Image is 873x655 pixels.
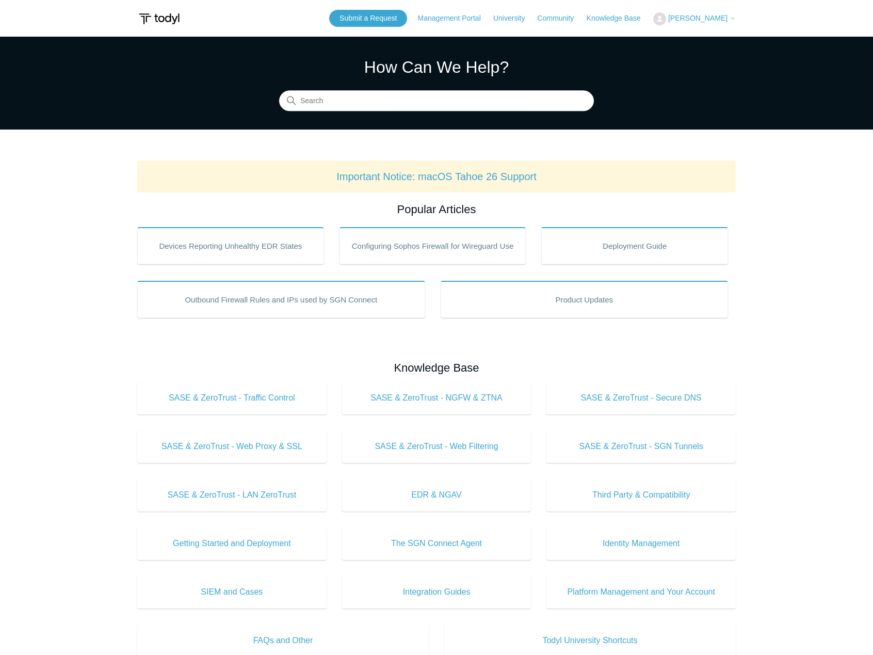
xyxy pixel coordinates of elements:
a: SIEM and Cases [137,576,327,609]
input: Search [279,91,594,111]
a: Management Portal [418,13,491,24]
span: SASE & ZeroTrust - Web Filtering [358,440,516,453]
a: Third Party & Compatibility [546,478,736,512]
a: Platform Management and Your Account [546,576,736,609]
button: [PERSON_NAME] [653,12,736,25]
a: Important Notice: macOS Tahoe 26 Support [336,171,537,182]
span: Todyl University Shortcuts [460,634,720,647]
a: EDR & NGAV [342,478,531,512]
a: University [493,13,535,24]
span: FAQs and Other [153,634,413,647]
a: Configuring Sophos Firewall for Wireguard Use [339,227,526,264]
span: SASE & ZeroTrust - Traffic Control [153,392,311,404]
a: SASE & ZeroTrust - SGN Tunnels [546,430,736,463]
span: SASE & ZeroTrust - Web Proxy & SSL [153,440,311,453]
h2: Popular Articles [137,201,736,218]
span: SIEM and Cases [153,586,311,598]
a: Identity Management [546,527,736,560]
a: Submit a Request [329,10,407,27]
a: Knowledge Base [587,13,651,24]
a: Getting Started and Deployment [137,527,327,560]
a: SASE & ZeroTrust - Web Filtering [342,430,531,463]
a: SASE & ZeroTrust - LAN ZeroTrust [137,478,327,512]
span: Platform Management and Your Account [562,586,720,598]
h1: How Can We Help? [279,55,594,79]
span: Integration Guides [358,586,516,598]
span: Identity Management [562,537,720,550]
a: Community [538,13,585,24]
a: Product Updates [441,281,729,318]
a: The SGN Connect Agent [342,527,531,560]
a: Devices Reporting Unhealthy EDR States [137,227,324,264]
a: SASE & ZeroTrust - NGFW & ZTNA [342,381,531,414]
span: Getting Started and Deployment [153,537,311,550]
span: Third Party & Compatibility [562,489,720,501]
a: Integration Guides [342,576,531,609]
img: Todyl Support Center Help Center home page [137,9,181,28]
span: [PERSON_NAME] [668,14,727,22]
a: SASE & ZeroTrust - Secure DNS [546,381,736,414]
a: SASE & ZeroTrust - Traffic Control [137,381,327,414]
span: EDR & NGAV [358,489,516,501]
span: SASE & ZeroTrust - SGN Tunnels [562,440,720,453]
span: SASE & ZeroTrust - NGFW & ZTNA [358,392,516,404]
span: SASE & ZeroTrust - Secure DNS [562,392,720,404]
h2: Knowledge Base [137,359,736,376]
a: SASE & ZeroTrust - Web Proxy & SSL [137,430,327,463]
span: The SGN Connect Agent [358,537,516,550]
a: Deployment Guide [541,227,728,264]
a: Outbound Firewall Rules and IPs used by SGN Connect [137,281,425,318]
span: SASE & ZeroTrust - LAN ZeroTrust [153,489,311,501]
